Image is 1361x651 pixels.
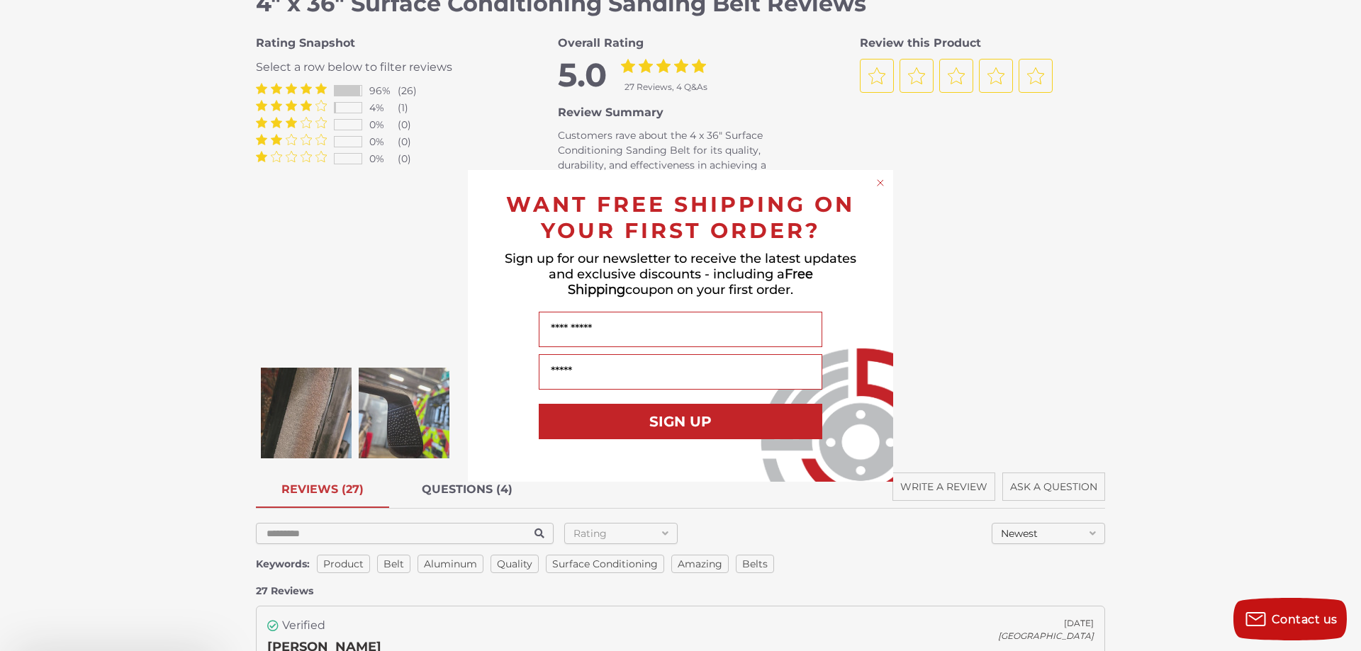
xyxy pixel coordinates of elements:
button: Close dialog [873,176,887,190]
span: Free Shipping [568,266,813,298]
button: SIGN UP [539,404,822,439]
span: Sign up for our newsletter to receive the latest updates and exclusive discounts - including a co... [505,251,856,298]
span: Contact us [1272,613,1338,626]
button: Contact us [1233,598,1347,640]
span: WANT FREE SHIPPING ON YOUR FIRST ORDER? [506,191,855,244]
